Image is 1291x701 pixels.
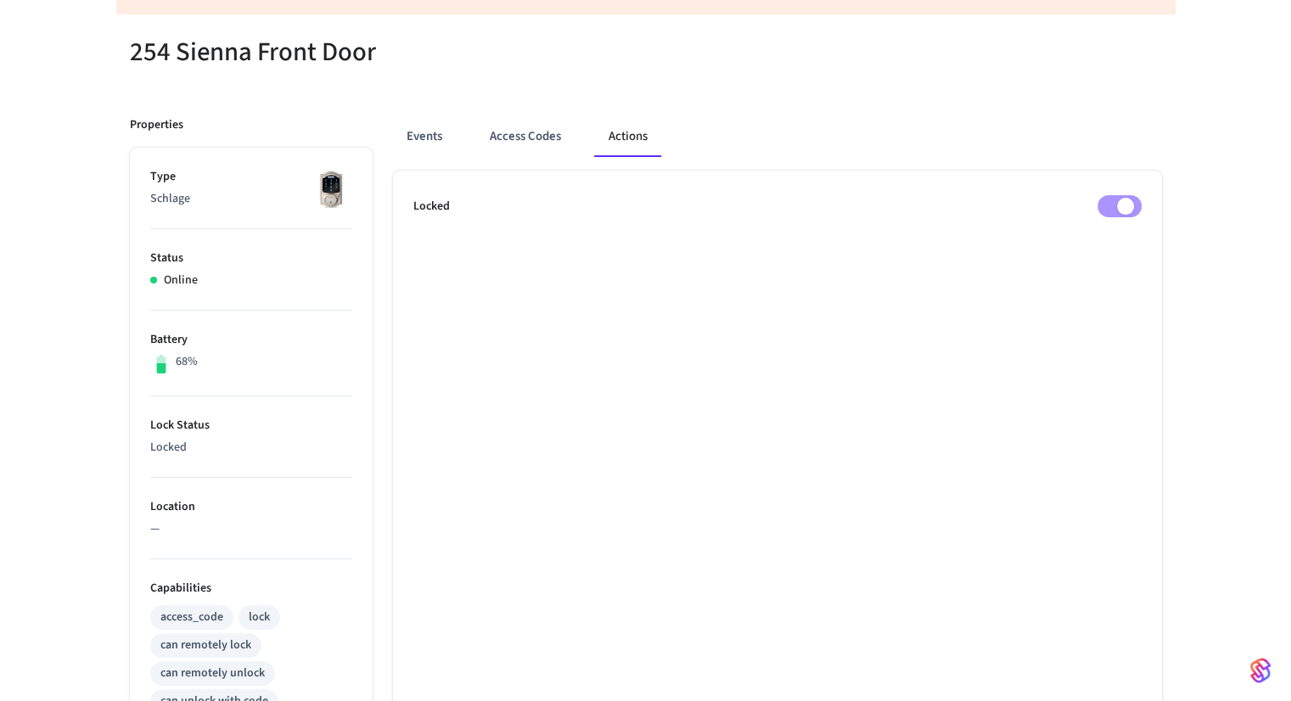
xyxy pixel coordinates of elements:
[130,116,183,134] p: Properties
[130,35,636,70] h5: 254 Sienna Front Door
[413,198,450,216] p: Locked
[150,498,352,516] p: Location
[1250,657,1271,684] img: SeamLogoGradient.69752ec5.svg
[164,272,198,289] p: Online
[150,439,352,457] p: Locked
[176,353,198,371] p: 68%
[150,168,352,186] p: Type
[476,116,575,157] button: Access Codes
[150,580,352,597] p: Capabilities
[150,417,352,435] p: Lock Status
[249,608,270,626] div: lock
[393,116,1162,157] div: ant example
[393,116,456,157] button: Events
[150,520,352,538] p: —
[150,331,352,349] p: Battery
[150,250,352,267] p: Status
[160,608,223,626] div: access_code
[150,190,352,208] p: Schlage
[160,665,265,682] div: can remotely unlock
[160,637,251,654] div: can remotely lock
[310,168,352,210] img: Schlage Sense Smart Deadbolt with Camelot Trim, Front
[595,116,661,157] button: Actions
